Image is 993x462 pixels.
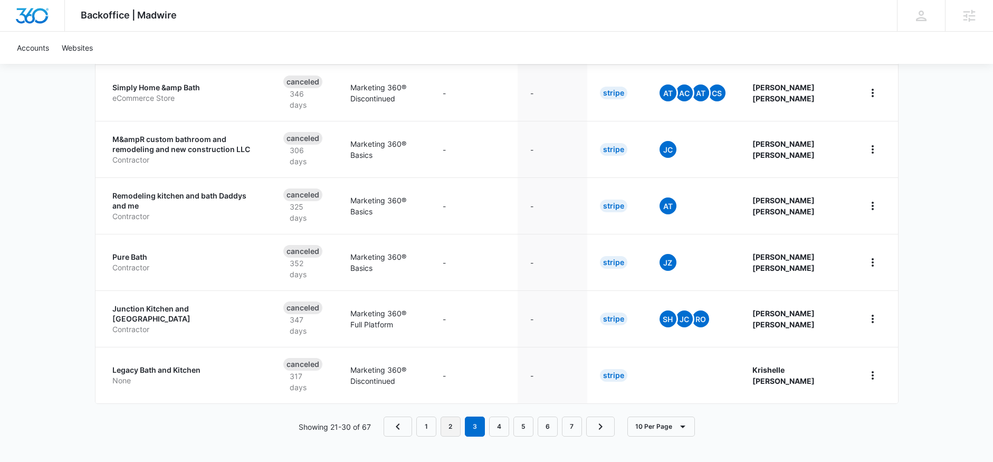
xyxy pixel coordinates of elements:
[600,256,627,269] div: Stripe
[709,84,725,101] span: CS
[416,417,436,437] a: Page 1
[752,252,815,272] strong: [PERSON_NAME] [PERSON_NAME]
[676,84,693,101] span: AC
[112,191,258,222] a: Remodeling kitchen and bath Daddys and meContractor
[627,417,695,437] button: 10 Per Page
[350,195,417,217] p: Marketing 360® Basics
[752,309,815,329] strong: [PERSON_NAME] [PERSON_NAME]
[513,417,533,437] a: Page 5
[384,417,412,437] a: Previous Page
[518,121,587,177] td: -
[283,201,325,223] p: 325 days
[430,177,518,234] td: -
[586,417,615,437] a: Next Page
[283,188,322,201] div: Canceled
[112,304,258,335] a: Junction Kitchen and [GEOGRAPHIC_DATA]Contractor
[864,197,881,214] button: home
[112,252,258,272] a: Pure BathContractor
[112,375,258,386] p: None
[864,254,881,271] button: home
[112,82,258,93] p: Simply Home &amp Bath
[283,76,322,88] div: Canceled
[600,87,627,99] div: Stripe
[518,64,587,121] td: -
[112,191,258,211] p: Remodeling kitchen and bath Daddys and me
[430,121,518,177] td: -
[430,290,518,347] td: -
[299,421,371,432] p: Showing 21-30 of 67
[112,211,258,222] p: Contractor
[112,82,258,103] a: Simply Home &amp BatheCommerce Store
[430,64,518,121] td: -
[518,290,587,347] td: -
[518,347,587,403] td: -
[864,141,881,158] button: home
[660,141,676,158] span: JC
[489,417,509,437] a: Page 4
[283,245,322,258] div: Canceled
[112,304,258,324] p: Junction Kitchen and [GEOGRAPHIC_DATA]
[112,155,258,165] p: Contractor
[283,145,325,167] p: 306 days
[660,197,676,214] span: At
[350,82,417,104] p: Marketing 360® Discontinued
[660,254,676,271] span: JZ
[600,369,627,382] div: Stripe
[283,132,322,145] div: Canceled
[752,365,815,385] strong: Krishelle [PERSON_NAME]
[692,310,709,327] span: RO
[465,417,485,437] em: 3
[864,310,881,327] button: home
[752,139,815,159] strong: [PERSON_NAME] [PERSON_NAME]
[600,313,627,325] div: Stripe
[752,196,815,216] strong: [PERSON_NAME] [PERSON_NAME]
[350,138,417,161] p: Marketing 360® Basics
[283,301,322,314] div: Canceled
[430,234,518,290] td: -
[283,314,325,336] p: 347 days
[81,10,177,21] span: Backoffice | Madwire
[112,134,258,155] p: M&ampR custom bathroom and remodeling and new construction LLC
[112,365,258,375] p: Legacy Bath and Kitchen
[562,417,582,437] a: Page 7
[752,83,815,103] strong: [PERSON_NAME] [PERSON_NAME]
[864,84,881,101] button: home
[518,234,587,290] td: -
[112,324,258,335] p: Contractor
[676,310,693,327] span: JC
[112,262,258,273] p: Contractor
[283,371,325,393] p: 317 days
[660,84,676,101] span: At
[430,347,518,403] td: -
[350,251,417,274] p: Marketing 360® Basics
[441,417,461,437] a: Page 2
[350,364,417,386] p: Marketing 360® Discontinued
[112,93,258,103] p: eCommerce Store
[692,84,709,101] span: AT
[864,367,881,384] button: home
[283,88,325,110] p: 346 days
[112,365,258,385] a: Legacy Bath and KitchenNone
[112,134,258,165] a: M&ampR custom bathroom and remodeling and new construction LLCContractor
[55,32,99,64] a: Websites
[350,308,417,330] p: Marketing 360® Full Platform
[384,417,615,437] nav: Pagination
[11,32,55,64] a: Accounts
[518,177,587,234] td: -
[600,200,627,212] div: Stripe
[660,310,676,327] span: SH
[600,143,627,156] div: Stripe
[283,258,325,280] p: 352 days
[283,358,322,371] div: Canceled
[538,417,558,437] a: Page 6
[112,252,258,262] p: Pure Bath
